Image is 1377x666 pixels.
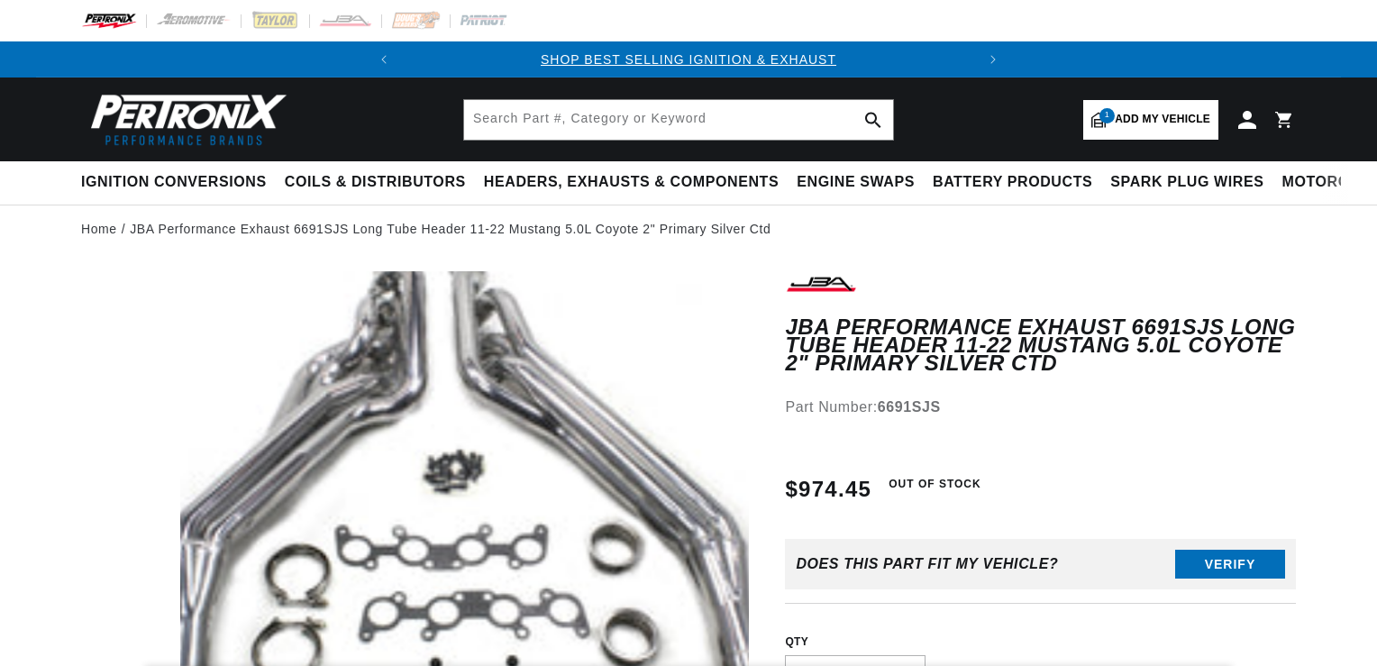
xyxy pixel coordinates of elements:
[853,100,893,140] button: search button
[81,88,288,151] img: Pertronix
[484,173,779,192] span: Headers, Exhausts & Components
[1110,173,1263,192] span: Spark Plug Wires
[1083,100,1218,140] a: 1Add my vehicle
[366,41,402,78] button: Translation missing: en.sections.announcements.previous_announcement
[785,634,1296,650] label: QTY
[785,318,1296,373] h1: JBA Performance Exhaust 6691SJS Long Tube Header 11-22 Mustang 5.0L Coyote 2" Primary Silver Ctd
[285,173,466,192] span: Coils & Distributors
[879,473,990,496] span: Out of Stock
[81,219,1296,239] nav: breadcrumbs
[130,219,771,239] a: JBA Performance Exhaust 6691SJS Long Tube Header 11-22 Mustang 5.0L Coyote 2" Primary Silver Ctd
[975,41,1011,78] button: Translation missing: en.sections.announcements.next_announcement
[797,173,915,192] span: Engine Swaps
[402,50,975,69] div: 1 of 2
[1101,161,1272,204] summary: Spark Plug Wires
[402,50,975,69] div: Announcement
[81,161,276,204] summary: Ignition Conversions
[785,473,871,506] span: $974.45
[36,41,1341,78] slideshow-component: Translation missing: en.sections.announcements.announcement_bar
[933,173,1092,192] span: Battery Products
[81,219,117,239] a: Home
[541,52,836,67] a: SHOP BEST SELLING IGNITION & EXHAUST
[924,161,1101,204] summary: Battery Products
[81,173,267,192] span: Ignition Conversions
[1099,108,1115,123] span: 1
[1115,111,1210,128] span: Add my vehicle
[464,100,893,140] input: Search Part #, Category or Keyword
[878,399,941,415] strong: 6691SJS
[475,161,788,204] summary: Headers, Exhausts & Components
[1175,550,1285,579] button: Verify
[796,556,1058,572] div: Does This part fit My vehicle?
[788,161,924,204] summary: Engine Swaps
[276,161,475,204] summary: Coils & Distributors
[785,396,1296,419] div: Part Number:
